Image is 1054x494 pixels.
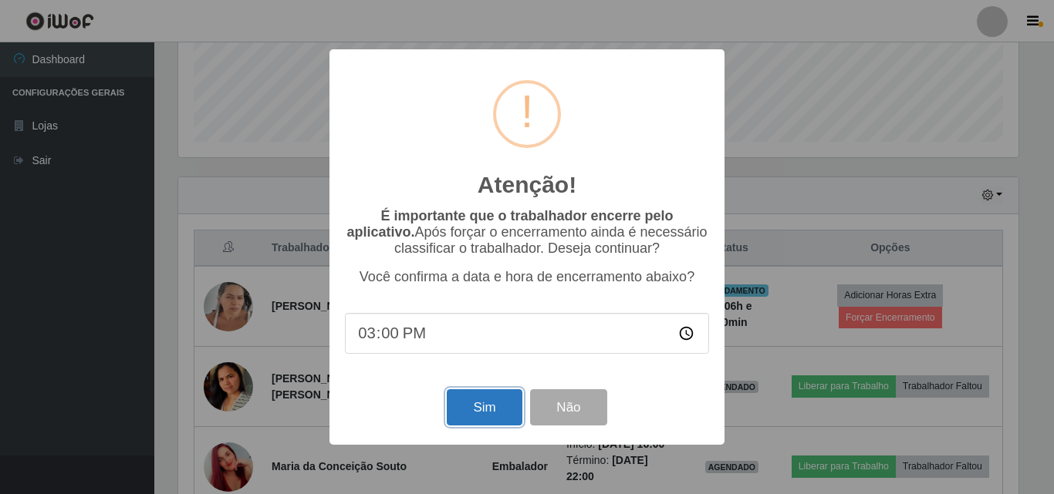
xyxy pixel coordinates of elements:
button: Não [530,389,606,425]
h2: Atenção! [478,171,576,199]
button: Sim [447,389,522,425]
b: É importante que o trabalhador encerre pelo aplicativo. [346,208,673,240]
p: Você confirma a data e hora de encerramento abaixo? [345,269,709,285]
p: Após forçar o encerramento ainda é necessário classificar o trabalhador. Deseja continuar? [345,208,709,257]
